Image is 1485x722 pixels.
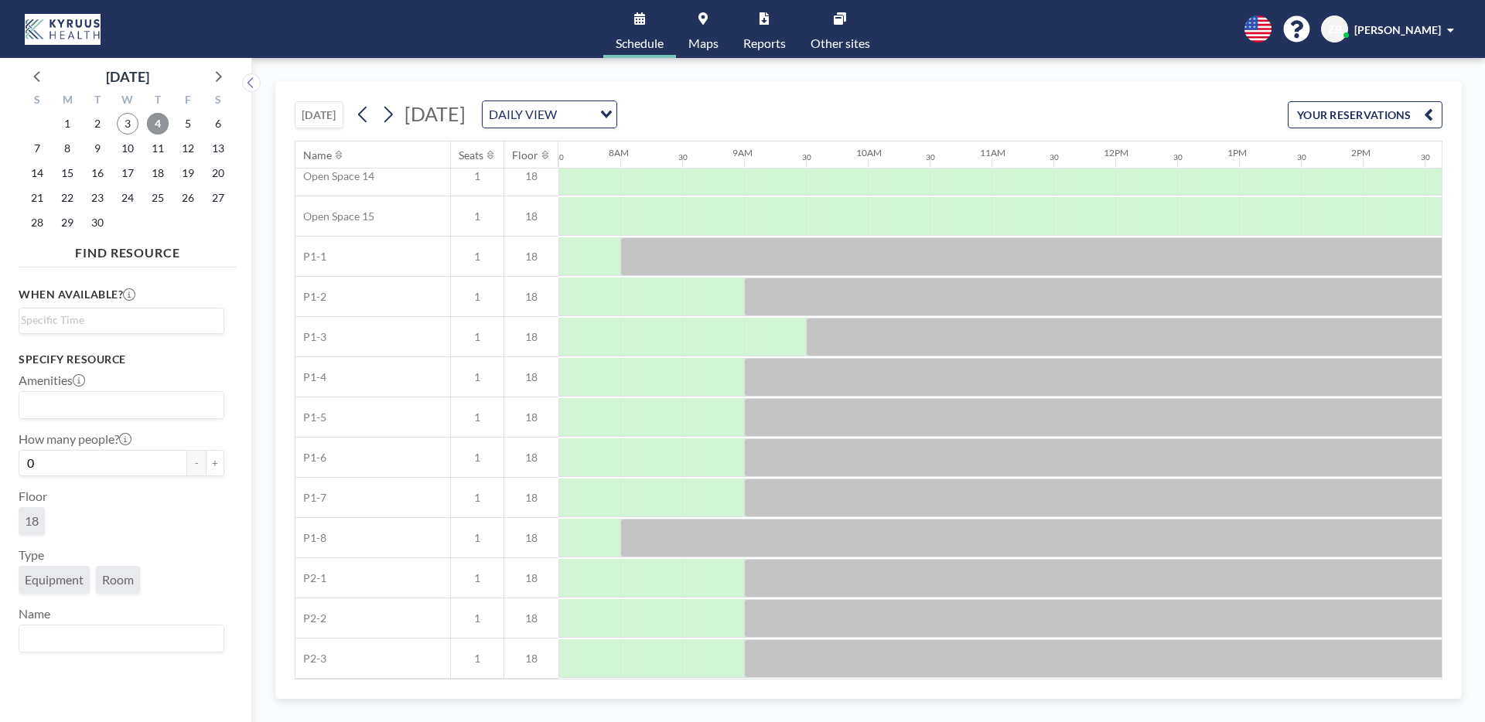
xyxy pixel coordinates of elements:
[56,138,78,159] span: Monday, September 8, 2025
[504,491,558,505] span: 18
[21,312,215,329] input: Search for option
[21,395,215,415] input: Search for option
[504,370,558,384] span: 18
[87,212,108,233] span: Tuesday, September 30, 2025
[451,491,504,505] span: 1
[21,628,215,649] input: Search for option
[856,147,882,158] div: 10AM
[504,611,558,625] span: 18
[147,187,169,209] span: Thursday, September 25, 2025
[172,91,203,111] div: F
[295,250,326,264] span: P1-1
[106,66,149,87] div: [DATE]
[26,138,48,159] span: Sunday, September 7, 2025
[19,373,85,388] label: Amenities
[295,101,343,128] button: [DATE]
[459,148,483,162] div: Seats
[177,113,199,135] span: Friday, September 5, 2025
[102,572,134,587] span: Room
[451,330,504,344] span: 1
[177,162,199,184] span: Friday, September 19, 2025
[117,187,138,209] span: Wednesday, September 24, 2025
[451,209,504,223] span: 1
[483,101,616,128] div: Search for option
[87,138,108,159] span: Tuesday, September 9, 2025
[203,91,233,111] div: S
[451,531,504,545] span: 1
[113,91,143,111] div: W
[25,513,39,529] span: 18
[19,547,44,563] label: Type
[802,152,811,162] div: 30
[678,152,688,162] div: 30
[504,652,558,666] span: 18
[1328,22,1342,36] span: ZB
[87,187,108,209] span: Tuesday, September 23, 2025
[451,410,504,424] span: 1
[87,162,108,184] span: Tuesday, September 16, 2025
[1421,152,1430,162] div: 30
[142,91,172,111] div: T
[19,625,224,652] div: Search for option
[206,450,224,476] button: +
[117,138,138,159] span: Wednesday, September 10, 2025
[1227,147,1247,158] div: 1PM
[26,162,48,184] span: Sunday, September 14, 2025
[486,104,560,124] span: DAILY VIEW
[147,138,169,159] span: Thursday, September 11, 2025
[451,169,504,183] span: 1
[504,250,558,264] span: 18
[504,451,558,465] span: 18
[451,611,504,625] span: 1
[295,330,326,344] span: P1-3
[1050,152,1059,162] div: 30
[295,611,326,625] span: P2-2
[147,162,169,184] span: Thursday, September 18, 2025
[177,138,199,159] span: Friday, September 12, 2025
[53,91,83,111] div: M
[177,187,199,209] span: Friday, September 26, 2025
[295,370,326,384] span: P1-4
[26,212,48,233] span: Sunday, September 28, 2025
[295,652,326,666] span: P2-3
[25,14,101,45] img: organization-logo
[295,491,326,505] span: P1-7
[295,451,326,465] span: P1-6
[616,37,664,49] span: Schedule
[295,531,326,545] span: P1-8
[147,113,169,135] span: Thursday, September 4, 2025
[207,162,229,184] span: Saturday, September 20, 2025
[26,187,48,209] span: Sunday, September 21, 2025
[83,91,113,111] div: T
[56,212,78,233] span: Monday, September 29, 2025
[1351,147,1371,158] div: 2PM
[295,169,374,183] span: Open Space 14
[405,102,466,125] span: [DATE]
[743,37,786,49] span: Reports
[25,572,84,587] span: Equipment
[19,489,47,504] label: Floor
[1354,23,1441,36] span: [PERSON_NAME]
[504,531,558,545] span: 18
[504,169,558,183] span: 18
[117,162,138,184] span: Wednesday, September 17, 2025
[207,187,229,209] span: Saturday, September 27, 2025
[451,370,504,384] span: 1
[19,352,224,366] h3: Specify resource
[504,209,558,223] span: 18
[19,239,237,261] h4: FIND RESOURCE
[19,308,224,332] div: Search for option
[1297,152,1306,162] div: 30
[688,37,719,49] span: Maps
[512,148,538,162] div: Floor
[295,410,326,424] span: P1-5
[555,152,564,162] div: 30
[451,451,504,465] span: 1
[19,392,224,418] div: Search for option
[504,330,558,344] span: 18
[117,113,138,135] span: Wednesday, September 3, 2025
[732,147,753,158] div: 9AM
[504,410,558,424] span: 18
[980,147,1005,158] div: 11AM
[609,147,629,158] div: 8AM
